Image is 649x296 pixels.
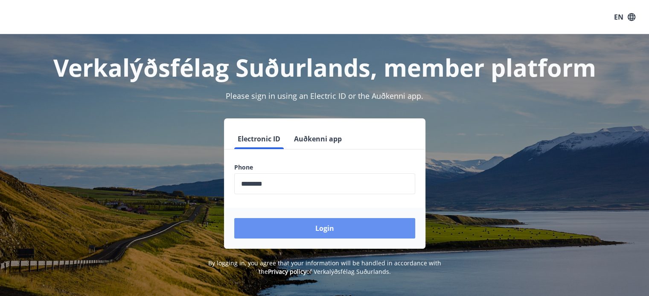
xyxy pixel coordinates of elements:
[234,163,415,172] label: Phone
[268,267,306,276] a: Privacy policy
[291,129,345,149] button: Auðkenni app
[611,9,639,25] button: EN
[226,91,423,101] span: Please sign in using an Electric ID or the Auðkenni app.
[234,218,415,239] button: Login
[208,259,441,276] span: By logging in, you agree that your information will be handled in accordance with the of Verkalýð...
[28,51,622,83] h1: Verkalýðsfélag Suðurlands, member platform
[234,129,284,149] button: Electronic ID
